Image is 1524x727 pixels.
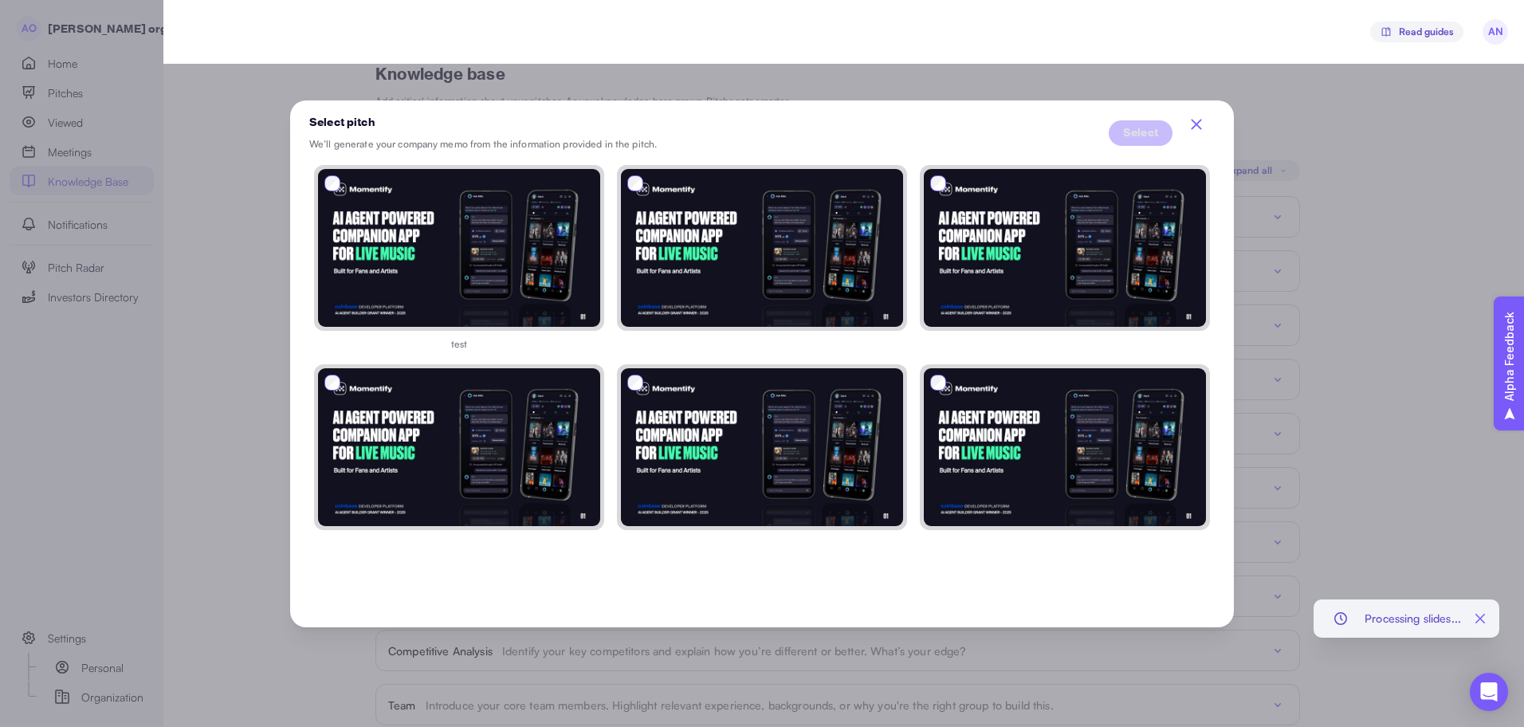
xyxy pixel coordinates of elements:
p: test [451,337,467,352]
span: AN [1483,19,1508,45]
img: svg%3e [1331,609,1350,628]
p: Select [1123,124,1158,141]
img: svg%3e [1380,26,1392,38]
div: Open Intercom Messenger [1470,673,1508,711]
button: Select [1109,120,1172,145]
p: Processing slides... [1365,610,1461,627]
p: Select pitch [309,114,657,131]
img: svg%3e [1467,606,1493,631]
p: We’ll generate your company memo from the information provided in the pitch. [309,137,657,151]
button: Read guides [1370,22,1463,42]
span: Read guides [1399,22,1454,42]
